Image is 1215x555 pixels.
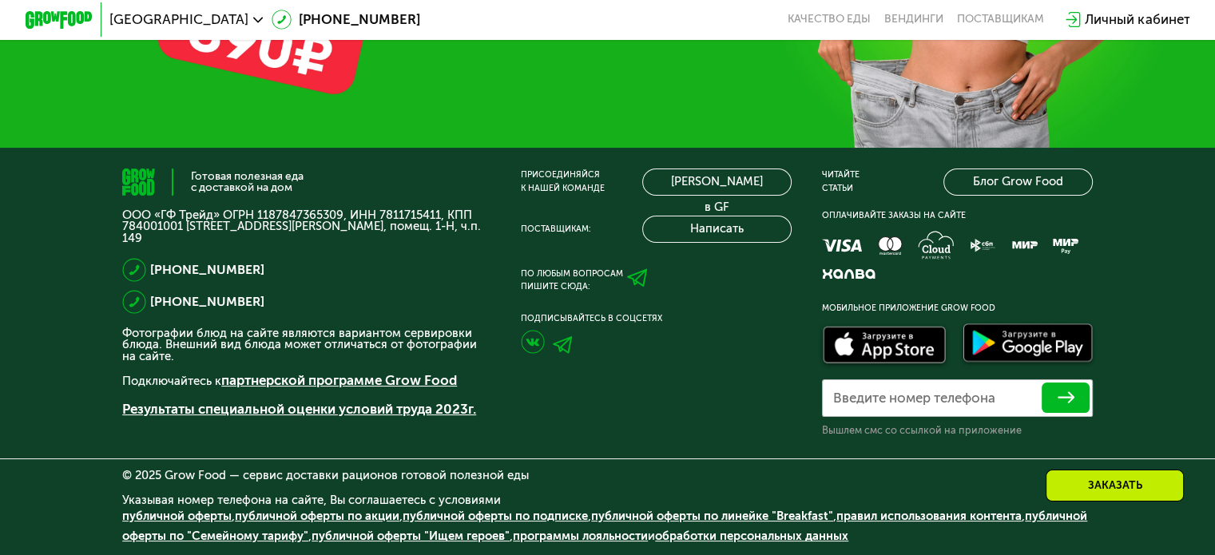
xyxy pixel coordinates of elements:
div: Указывая номер телефона на сайте, Вы соглашаетесь с условиями [122,494,1093,555]
div: Готовая полезная еда с доставкой на дом [191,171,304,192]
div: Подписывайтесь в соцсетях [521,312,792,326]
div: поставщикам [957,13,1044,26]
a: обработки персональных данных [655,529,848,543]
p: ООО «ГФ Трейд» ОГРН 1187847365309, ИНН 7811715411, КПП 784001001 [STREET_ADDRESS][PERSON_NAME], п... [122,209,490,244]
a: Вендинги [884,13,943,26]
div: Читайте статьи [822,168,860,196]
div: Присоединяйся к нашей команде [521,168,605,196]
div: © 2025 Grow Food — сервис доставки рационов готовой полезной еды [122,470,1093,482]
a: [PHONE_NUMBER] [150,260,264,279]
button: Написать [642,216,791,243]
div: Вышлем смс со ссылкой на приложение [822,424,1093,438]
a: публичной оферты [122,509,232,523]
div: Заказать [1046,470,1184,501]
span: [GEOGRAPHIC_DATA] [109,13,248,26]
div: Мобильное приложение Grow Food [822,302,1093,315]
a: Результаты специальной оценки условий труда 2023г. [122,401,476,417]
a: публичной оферты по линейке "Breakfast" [591,509,833,523]
a: Блог Grow Food [943,168,1092,196]
a: публичной оферты по акции [235,509,399,523]
div: Оплачивайте заказы на сайте [822,209,1093,223]
a: [PERSON_NAME] в GF [642,168,791,196]
div: Личный кабинет [1085,10,1189,30]
a: [PHONE_NUMBER] [272,10,420,30]
a: партнерской программе Grow Food [221,372,457,388]
p: Подключайтесь к [122,371,490,390]
img: Доступно в Google Play [959,320,1097,369]
span: , , , , , , , и [122,509,1087,543]
label: Введите номер телефона [833,394,995,403]
div: Поставщикам: [521,223,591,236]
a: публичной оферты по подписке [403,509,588,523]
p: Фотографии блюд на сайте являются вариантом сервировки блюда. Внешний вид блюда может отличаться ... [122,327,490,363]
a: программы лояльности [513,529,648,543]
a: Качество еды [788,13,871,26]
a: [PHONE_NUMBER] [150,291,264,311]
a: публичной оферты "Ищем героев" [312,529,510,543]
a: правил использования контента [836,509,1022,523]
div: По любым вопросам пишите сюда: [521,268,623,295]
